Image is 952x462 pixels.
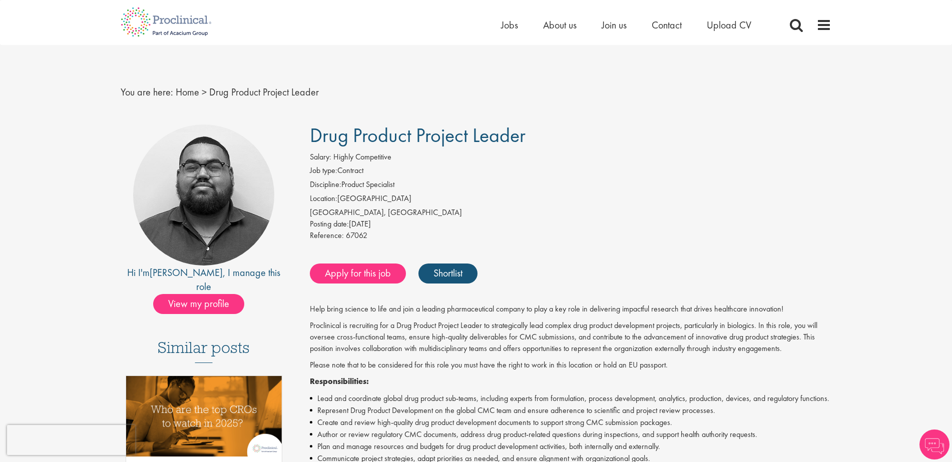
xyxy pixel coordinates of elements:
[176,85,199,98] a: breadcrumb link
[310,165,337,176] label: Job type:
[310,165,832,179] li: Contract
[310,263,406,283] a: Apply for this job
[310,303,832,315] p: Help bring science to life and join a leading pharmaceutical company to play a key role in delive...
[310,218,349,229] span: Posting date:
[310,416,832,428] li: Create and review high-quality drug product development documents to support strong CMC submissio...
[310,440,832,452] li: Plan and manage resources and budgets for drug product development activities, both internally an...
[310,193,832,207] li: [GEOGRAPHIC_DATA]
[126,376,282,456] img: Top 10 CROs 2025 | Proclinical
[209,85,319,98] span: Drug Product Project Leader
[150,266,223,279] a: [PERSON_NAME]
[310,359,832,371] p: Please note that to be considered for this role you must have the right to work in this location ...
[310,193,337,204] label: Location:
[310,207,832,218] div: [GEOGRAPHIC_DATA], [GEOGRAPHIC_DATA]
[543,18,577,31] a: About us
[346,230,367,240] span: 67062
[310,376,369,386] strong: Responsibilities:
[310,179,832,193] li: Product Specialist
[202,85,207,98] span: >
[121,85,173,98] span: You are here:
[652,18,682,31] a: Contact
[333,151,391,162] span: Highly Competitive
[501,18,518,31] a: Jobs
[310,122,526,148] span: Drug Product Project Leader
[310,392,832,404] li: Lead and coordinate global drug product sub-teams, including experts from formulation, process de...
[121,265,287,294] div: Hi I'm , I manage this role
[310,218,832,230] div: [DATE]
[310,179,341,190] label: Discipline:
[602,18,627,31] a: Join us
[310,404,832,416] li: Represent Drug Product Development on the global CMC team and ensure adherence to scientific and ...
[919,429,949,459] img: Chatbot
[418,263,478,283] a: Shortlist
[7,425,135,455] iframe: reCAPTCHA
[707,18,751,31] a: Upload CV
[153,296,254,309] a: View my profile
[310,230,344,241] label: Reference:
[310,428,832,440] li: Author or review regulatory CMC documents, address drug product-related questions during inspecti...
[310,151,331,163] label: Salary:
[153,294,244,314] span: View my profile
[158,339,250,363] h3: Similar posts
[310,320,832,354] p: Proclinical is recruiting for a Drug Product Project Leader to strategically lead complex drug pr...
[133,124,274,265] img: imeage of recruiter Ashley Bennett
